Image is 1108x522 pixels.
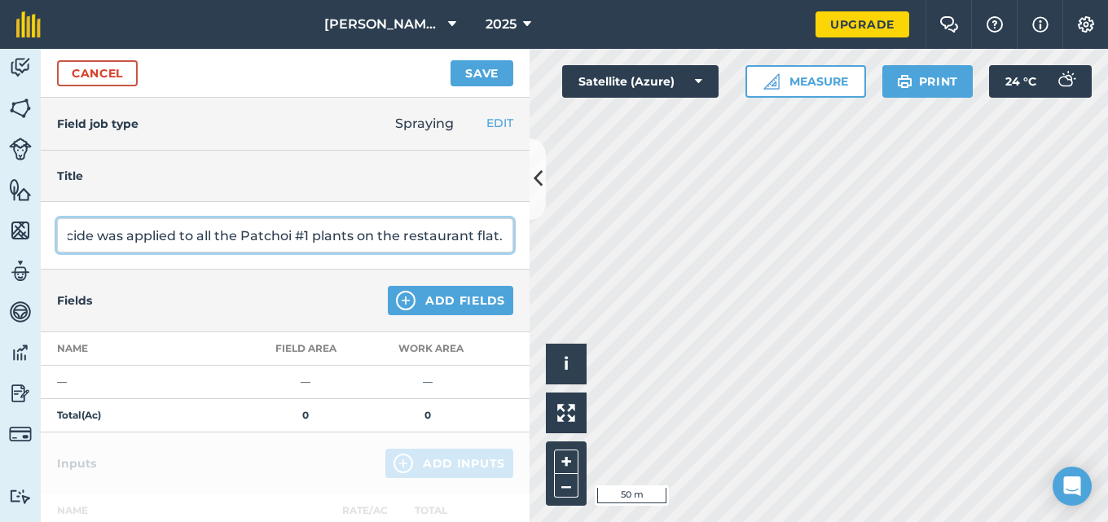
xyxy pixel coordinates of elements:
img: svg+xml;base64,PD94bWwgdmVyc2lvbj0iMS4wIiBlbmNvZGluZz0idXRmLTgiPz4KPCEtLSBHZW5lcmF0b3I6IEFkb2JlIE... [9,259,32,283]
img: svg+xml;base64,PHN2ZyB4bWxucz0iaHR0cDovL3d3dy53My5vcmcvMjAwMC9zdmciIHdpZHRoPSIxNCIgaGVpZ2h0PSIyNC... [396,291,415,310]
img: svg+xml;base64,PD94bWwgdmVyc2lvbj0iMS4wIiBlbmNvZGluZz0idXRmLTgiPz4KPCEtLSBHZW5lcmF0b3I6IEFkb2JlIE... [9,138,32,160]
img: svg+xml;base64,PHN2ZyB4bWxucz0iaHR0cDovL3d3dy53My5vcmcvMjAwMC9zdmciIHdpZHRoPSIxOSIgaGVpZ2h0PSIyNC... [897,72,912,91]
th: Field Area [244,332,367,366]
img: A question mark icon [985,16,1005,33]
h4: Field job type [57,115,138,133]
img: svg+xml;base64,PHN2ZyB4bWxucz0iaHR0cDovL3d3dy53My5vcmcvMjAwMC9zdmciIHdpZHRoPSI1NiIgaGVpZ2h0PSI2MC... [9,218,32,243]
button: – [554,474,578,498]
a: Upgrade [816,11,909,37]
td: — [367,366,489,399]
h4: Title [57,167,513,185]
span: 2025 [486,15,517,34]
img: fieldmargin Logo [16,11,41,37]
th: Name [41,332,244,366]
button: Save [451,60,513,86]
span: [PERSON_NAME]'s Farm [324,15,442,34]
span: i [564,353,569,374]
img: A cog icon [1076,16,1096,33]
td: — [244,366,367,399]
button: EDIT [486,114,513,132]
strong: Total ( Ac ) [57,409,101,421]
input: What needs doing? [57,218,513,252]
img: svg+xml;base64,PD94bWwgdmVyc2lvbj0iMS4wIiBlbmNvZGluZz0idXRmLTgiPz4KPCEtLSBHZW5lcmF0b3I6IEFkb2JlIE... [9,55,32,80]
button: Print [882,65,974,98]
img: Four arrows, one pointing top left, one top right, one bottom right and the last bottom left [557,404,575,422]
strong: 0 [424,409,431,421]
button: 24 °C [989,65,1092,98]
div: Open Intercom Messenger [1053,467,1092,506]
img: Ruler icon [763,73,780,90]
button: + [554,450,578,474]
img: svg+xml;base64,PD94bWwgdmVyc2lvbj0iMS4wIiBlbmNvZGluZz0idXRmLTgiPz4KPCEtLSBHZW5lcmF0b3I6IEFkb2JlIE... [9,489,32,504]
strong: 0 [302,409,309,421]
td: — [41,366,244,399]
img: svg+xml;base64,PD94bWwgdmVyc2lvbj0iMS4wIiBlbmNvZGluZz0idXRmLTgiPz4KPCEtLSBHZW5lcmF0b3I6IEFkb2JlIE... [9,340,32,365]
img: svg+xml;base64,PD94bWwgdmVyc2lvbj0iMS4wIiBlbmNvZGluZz0idXRmLTgiPz4KPCEtLSBHZW5lcmF0b3I6IEFkb2JlIE... [9,300,32,324]
button: Satellite (Azure) [562,65,719,98]
img: svg+xml;base64,PHN2ZyB4bWxucz0iaHR0cDovL3d3dy53My5vcmcvMjAwMC9zdmciIHdpZHRoPSI1NiIgaGVpZ2h0PSI2MC... [9,178,32,202]
a: Cancel [57,60,138,86]
button: i [546,344,587,384]
img: svg+xml;base64,PD94bWwgdmVyc2lvbj0iMS4wIiBlbmNvZGluZz0idXRmLTgiPz4KPCEtLSBHZW5lcmF0b3I6IEFkb2JlIE... [9,423,32,445]
img: svg+xml;base64,PHN2ZyB4bWxucz0iaHR0cDovL3d3dy53My5vcmcvMjAwMC9zdmciIHdpZHRoPSI1NiIgaGVpZ2h0PSI2MC... [9,96,32,121]
img: svg+xml;base64,PD94bWwgdmVyc2lvbj0iMS4wIiBlbmNvZGluZz0idXRmLTgiPz4KPCEtLSBHZW5lcmF0b3I6IEFkb2JlIE... [1049,65,1082,98]
button: Measure [745,65,866,98]
button: Add Fields [388,286,513,315]
span: 24 ° C [1005,65,1036,98]
img: Two speech bubbles overlapping with the left bubble in the forefront [939,16,959,33]
th: Work area [367,332,489,366]
img: svg+xml;base64,PD94bWwgdmVyc2lvbj0iMS4wIiBlbmNvZGluZz0idXRmLTgiPz4KPCEtLSBHZW5lcmF0b3I6IEFkb2JlIE... [9,381,32,406]
img: svg+xml;base64,PHN2ZyB4bWxucz0iaHR0cDovL3d3dy53My5vcmcvMjAwMC9zdmciIHdpZHRoPSIxNyIgaGVpZ2h0PSIxNy... [1032,15,1049,34]
span: Spraying [395,116,454,131]
h4: Fields [57,292,92,309]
